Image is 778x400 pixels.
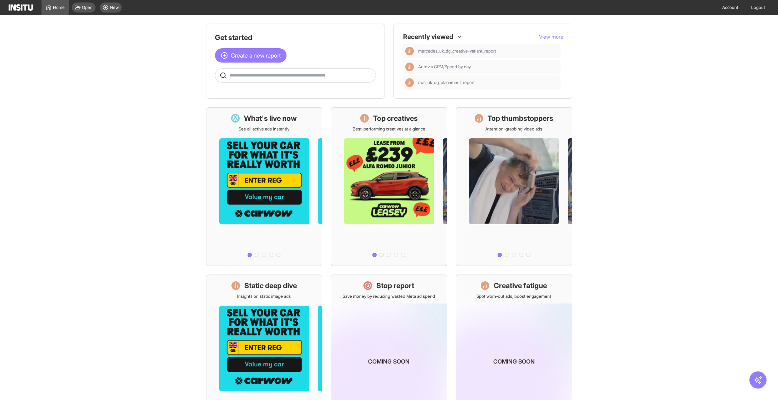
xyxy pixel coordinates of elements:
h1: Get started [215,33,376,43]
div: Insights [405,63,414,71]
div: Insights [405,78,414,87]
button: View more [539,33,563,40]
p: Attention-grabbing video ads [485,126,542,132]
p: See all active ads instantly [239,126,289,132]
span: Open [82,5,93,10]
span: Autovia CPM/Spend by day [418,64,558,70]
span: New [110,5,119,10]
div: Insights [405,47,414,55]
p: Insights on static image ads [237,293,291,299]
a: What's live nowSee all active ads instantly [206,107,322,266]
a: Top creativesBest-performing creatives at a glance [331,107,447,266]
h1: Static deep dive [244,281,297,291]
a: Top thumbstoppersAttention-grabbing video ads [456,107,572,266]
span: Autovia CPM/Spend by day [418,64,471,70]
span: cws_uk_dg_placement_report [418,80,558,85]
span: mercedes_uk_dg_creative-variant_report [418,48,558,54]
span: mercedes_uk_dg_creative-variant_report [418,48,496,54]
span: Home [53,5,65,10]
h1: What's live now [244,113,297,123]
span: Create a new report [231,51,281,60]
span: View more [539,34,563,40]
button: Create a new report [215,48,287,63]
h1: Top creatives [373,113,418,123]
span: cws_uk_dg_placement_report [418,80,475,85]
img: Logo [9,4,33,11]
h1: Top thumbstoppers [488,113,553,123]
p: Best-performing creatives at a glance [353,126,425,132]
